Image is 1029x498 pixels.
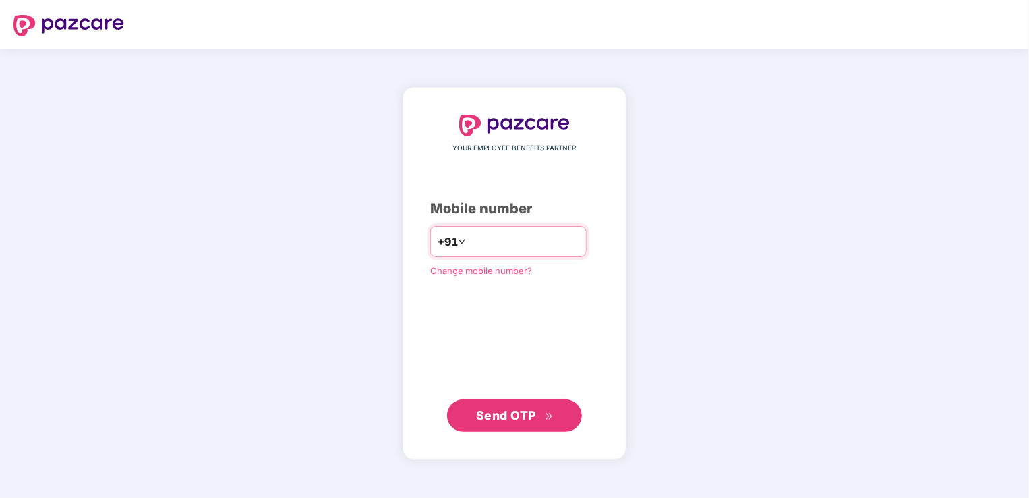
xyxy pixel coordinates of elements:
[447,399,582,432] button: Send OTPdouble-right
[459,115,570,136] img: logo
[458,238,466,246] span: down
[13,15,124,36] img: logo
[476,408,536,422] span: Send OTP
[438,233,458,250] span: +91
[430,265,532,276] a: Change mobile number?
[430,198,599,219] div: Mobile number
[453,143,577,154] span: YOUR EMPLOYEE BENEFITS PARTNER
[545,412,554,421] span: double-right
